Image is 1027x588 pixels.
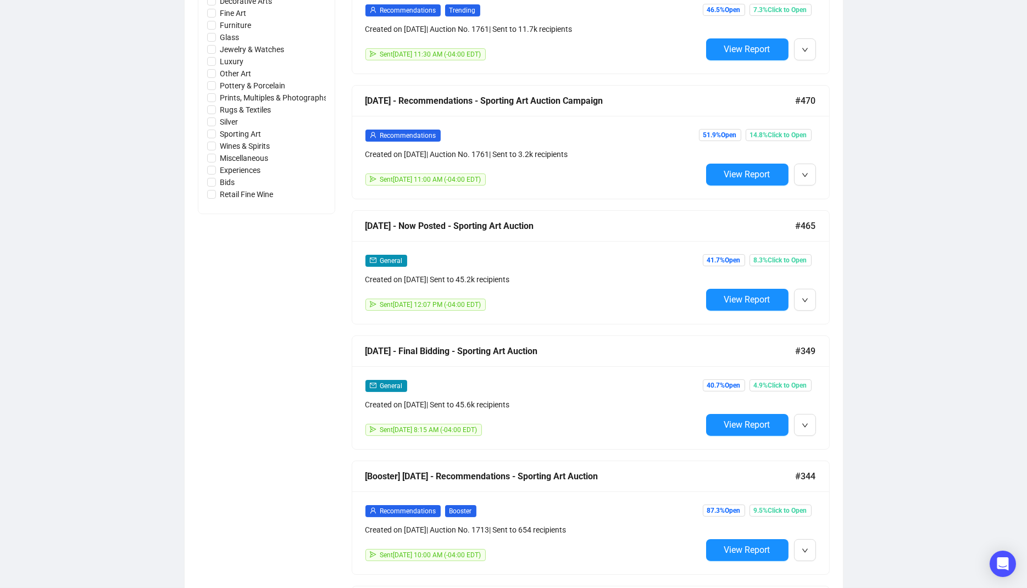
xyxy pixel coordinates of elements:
span: Wines & Spirits [216,140,275,152]
div: Created on [DATE] | Sent to 45.6k recipients [365,399,702,411]
span: 46.5% Open [703,4,745,16]
div: [DATE] - Final Bidding - Sporting Art Auction [365,344,796,358]
span: Sent [DATE] 12:07 PM (-04:00 EDT) [380,301,481,309]
div: [DATE] - Now Posted - Sporting Art Auction [365,219,796,233]
span: 87.3% Open [703,505,745,517]
span: Rugs & Textiles [216,104,276,116]
button: View Report [706,289,789,311]
span: General [380,382,403,390]
span: Trending [445,4,480,16]
span: Sporting Art [216,128,266,140]
span: Sent [DATE] 8:15 AM (-04:00 EDT) [380,426,478,434]
span: Retail Fine Wine [216,188,278,200]
span: 40.7% Open [703,379,745,391]
button: View Report [706,38,789,60]
span: Bids [216,176,240,188]
span: #349 [796,344,816,358]
span: View Report [724,545,770,555]
div: Created on [DATE] | Sent to 45.2k recipients [365,273,702,285]
span: #465 [796,219,816,233]
span: send [370,51,376,57]
span: #470 [796,94,816,108]
span: send [370,301,376,307]
span: 7.3% Click to Open [750,4,812,16]
span: #344 [796,469,816,483]
div: Created on [DATE] | Auction No. 1761 | Sent to 11.7k recipients [365,23,702,35]
span: Prints, Multiples & Photographs [216,92,332,104]
span: View Report [724,44,770,54]
span: down [802,547,808,554]
span: Recommendations [380,507,436,515]
span: Jewelry & Watches [216,43,289,55]
span: Miscellaneous [216,152,273,164]
button: View Report [706,414,789,436]
span: Sent [DATE] 10:00 AM (-04:00 EDT) [380,551,481,559]
span: View Report [724,294,770,305]
span: down [802,47,808,53]
button: View Report [706,539,789,561]
span: Sent [DATE] 11:00 AM (-04:00 EDT) [380,176,481,183]
span: down [802,172,808,178]
span: Glass [216,31,244,43]
span: 8.3% Click to Open [750,254,812,266]
span: send [370,426,376,433]
a: [DATE] - Recommendations - Sporting Art Auction Campaign#470userRecommendationsCreated on [DATE]|... [352,85,830,199]
span: Sent [DATE] 11:30 AM (-04:00 EDT) [380,51,481,58]
span: Other Art [216,68,256,80]
span: Silver [216,116,243,128]
span: Fine Art [216,7,251,19]
span: 4.9% Click to Open [750,379,812,391]
span: mail [370,382,376,389]
span: mail [370,257,376,264]
span: user [370,507,376,514]
span: send [370,551,376,558]
span: 41.7% Open [703,254,745,266]
a: [DATE] - Now Posted - Sporting Art Auction#465mailGeneralCreated on [DATE]| Sent to 45.2k recipie... [352,210,830,324]
span: down [802,422,808,429]
button: View Report [706,164,789,186]
span: Booster [445,505,476,517]
span: Luxury [216,55,248,68]
span: View Report [724,419,770,430]
span: Experiences [216,164,265,176]
span: Recommendations [380,132,436,139]
div: [Booster] [DATE] - Recommendations - Sporting Art Auction [365,469,796,483]
a: [DATE] - Final Bidding - Sporting Art Auction#349mailGeneralCreated on [DATE]| Sent to 45.6k reci... [352,335,830,450]
span: user [370,7,376,13]
span: General [380,257,403,265]
span: 14.8% Click to Open [746,129,812,141]
span: 51.9% Open [699,129,741,141]
span: Pottery & Porcelain [216,80,290,92]
span: Furniture [216,19,256,31]
span: View Report [724,169,770,180]
span: user [370,132,376,138]
a: [Booster] [DATE] - Recommendations - Sporting Art Auction#344userRecommendationsBoosterCreated on... [352,461,830,575]
span: 9.5% Click to Open [750,505,812,517]
span: down [802,297,808,304]
span: Recommendations [380,7,436,14]
span: send [370,176,376,182]
div: Open Intercom Messenger [990,551,1016,577]
div: [DATE] - Recommendations - Sporting Art Auction Campaign [365,94,796,108]
div: Created on [DATE] | Auction No. 1713 | Sent to 654 recipients [365,524,702,536]
div: Created on [DATE] | Auction No. 1761 | Sent to 3.2k recipients [365,148,702,160]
